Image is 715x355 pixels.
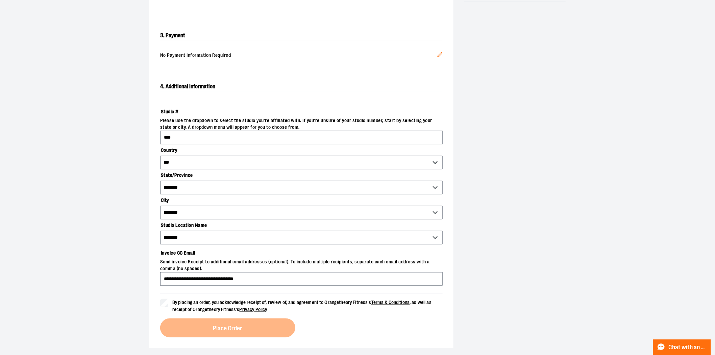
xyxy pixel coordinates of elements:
label: Studio # [160,106,443,117]
label: City [160,194,443,206]
a: Terms & Conditions [371,300,410,305]
h2: 4. Additional Information [160,81,443,92]
label: Studio Location Name [160,219,443,231]
span: Please use the dropdown to select the studio you're affiliated with. If you're unsure of your stu... [160,117,443,131]
span: Send invoice Receipt to additional email addresses (optional). To include multiple recipients, se... [160,259,443,272]
span: No Payment Information Required [160,52,437,60]
button: Chat with an Expert [653,339,711,355]
h2: 3. Payment [160,30,443,41]
label: Country [160,144,443,156]
label: State/Province [160,169,443,181]
a: Privacy Policy [240,307,267,312]
span: Chat with an Expert [669,344,707,351]
input: By placing an order, you acknowledge receipt of, review of, and agreement to Orangetheory Fitness... [160,299,168,307]
span: By placing an order, you acknowledge receipt of, review of, and agreement to Orangetheory Fitness... [172,300,432,312]
label: Invoice CC Email [160,247,443,259]
button: Edit [432,47,448,65]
